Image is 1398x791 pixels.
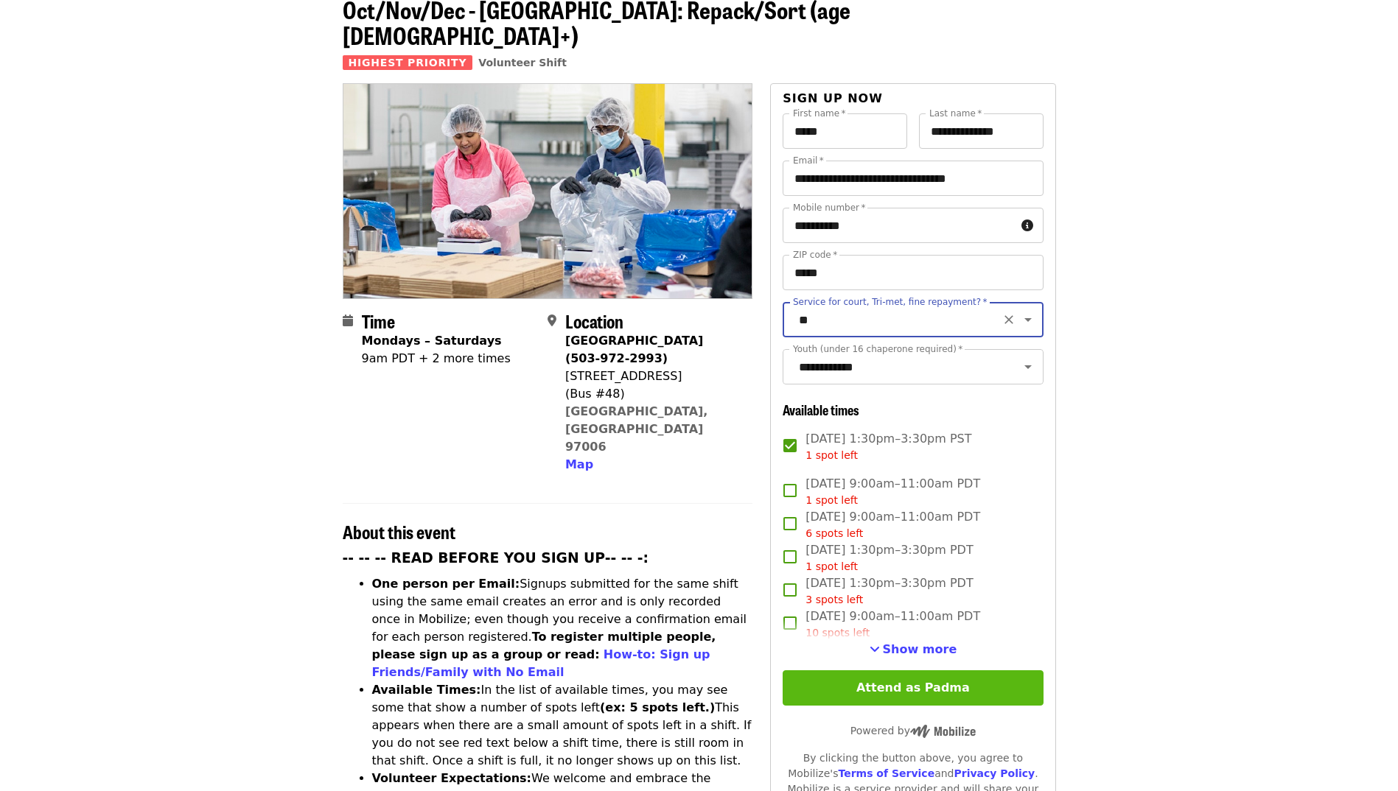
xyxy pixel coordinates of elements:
[362,308,395,334] span: Time
[372,630,716,661] strong: To register multiple people, please sign up as a group or read:
[793,345,962,354] label: Youth (under 16 chaperone required)
[870,641,957,658] button: See more timeslots
[362,350,511,368] div: 9am PDT + 2 more times
[793,250,837,259] label: ZIP code
[805,449,858,461] span: 1 spot left
[783,255,1043,290] input: ZIP code
[372,577,520,591] strong: One person per Email:
[783,161,1043,196] input: Email
[805,494,858,506] span: 1 spot left
[783,91,883,105] span: Sign up now
[954,767,1035,779] a: Privacy Policy
[1018,309,1038,330] button: Open
[372,683,481,697] strong: Available Times:
[793,156,824,165] label: Email
[343,518,455,544] span: About this event
[805,430,971,463] span: [DATE] 1:30pm–3:30pm PST
[805,608,980,641] span: [DATE] 9:00am–11:00am PDT
[548,314,556,328] i: map-marker-alt icon
[343,84,752,298] img: Oct/Nov/Dec - Beaverton: Repack/Sort (age 10+) organized by Oregon Food Bank
[565,456,593,474] button: Map
[372,647,710,679] a: How-to: Sign up Friends/Family with No Email
[1018,356,1038,377] button: Open
[793,298,988,306] label: Service for court, Tri-met, fine repayment?
[372,681,753,770] li: In the list of available times, you may see some that show a number of spots left This appears wh...
[793,109,846,118] label: First name
[362,334,502,348] strong: Mondays – Saturdays
[565,385,741,403] div: (Bus #48)
[343,314,353,328] i: calendar icon
[805,527,863,539] span: 6 spots left
[919,113,1044,149] input: Last name
[343,550,649,566] strong: -- -- -- READ BEFORE YOU SIGN UP-- -- -:
[805,594,863,605] span: 3 spots left
[343,55,473,70] span: Highest Priority
[565,308,623,334] span: Location
[478,57,567,68] a: Volunteer Shift
[372,771,532,785] strong: Volunteer Expectations:
[999,309,1019,330] button: Clear
[838,767,934,779] a: Terms of Service
[850,725,976,736] span: Powered by
[929,109,982,118] label: Last name
[805,508,980,541] span: [DATE] 9:00am–11:00am PDT
[565,404,708,454] a: [GEOGRAPHIC_DATA], [GEOGRAPHIC_DATA] 97006
[910,725,976,738] img: Powered by Mobilize
[1021,219,1033,233] i: circle-info icon
[805,475,980,508] span: [DATE] 9:00am–11:00am PDT
[783,400,859,419] span: Available times
[565,457,593,471] span: Map
[372,575,753,681] li: Signups submitted for the same shift using the same email creates an error and is only recorded o...
[805,560,858,572] span: 1 spot left
[793,203,865,212] label: Mobile number
[783,670,1043,706] button: Attend as Padma
[883,642,957,656] span: Show more
[565,334,703,365] strong: [GEOGRAPHIC_DATA] (503-972-2993)
[600,700,715,714] strong: (ex: 5 spots left.)
[805,627,870,639] span: 10 spots left
[783,208,1015,243] input: Mobile number
[805,541,973,574] span: [DATE] 1:30pm–3:30pm PDT
[565,368,741,385] div: [STREET_ADDRESS]
[805,574,973,608] span: [DATE] 1:30pm–3:30pm PDT
[783,113,907,149] input: First name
